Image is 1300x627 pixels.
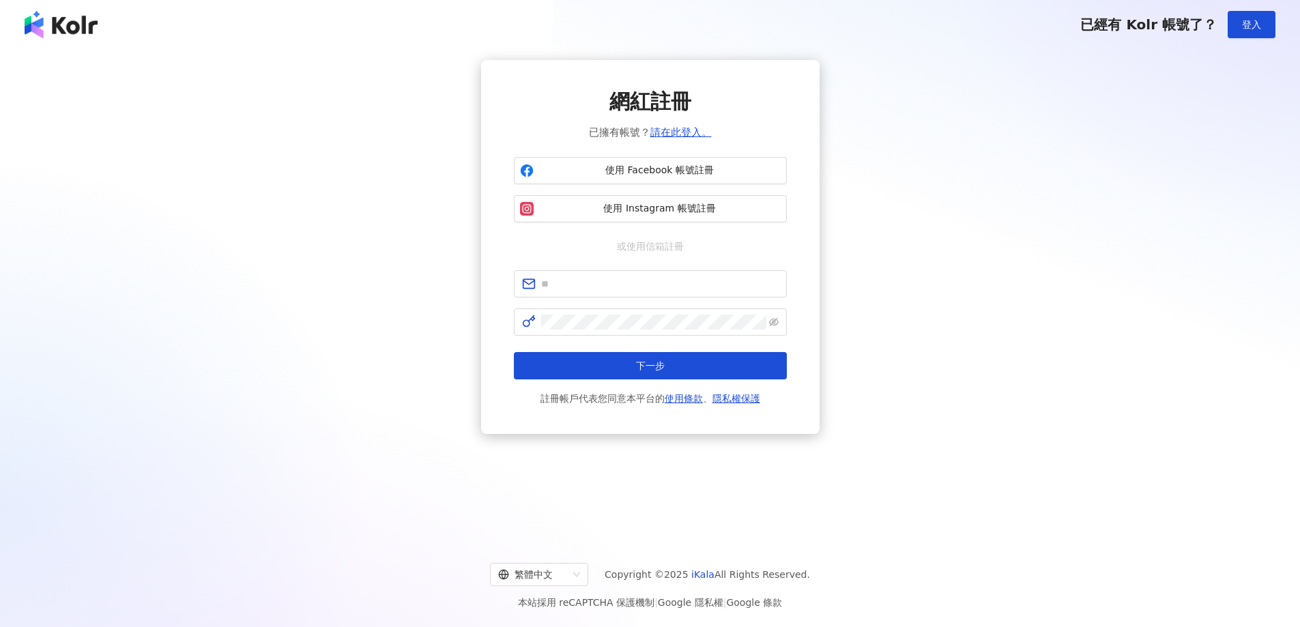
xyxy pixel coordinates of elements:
[769,317,779,327] span: eye-invisible
[498,564,568,585] div: 繁體中文
[650,126,712,138] a: 請在此登入。
[609,87,691,116] span: 網紅註冊
[607,239,693,254] span: 或使用信箱註冊
[518,594,782,611] span: 本站採用 reCAPTCHA 保護機制
[25,11,98,38] img: logo
[1242,19,1261,30] span: 登入
[712,393,760,404] a: 隱私權保護
[589,124,712,141] span: 已擁有帳號？
[726,597,782,608] a: Google 條款
[539,202,781,216] span: 使用 Instagram 帳號註冊
[1080,16,1217,33] span: 已經有 Kolr 帳號了？
[605,566,810,583] span: Copyright © 2025 All Rights Reserved.
[514,352,787,379] button: 下一步
[514,195,787,222] button: 使用 Instagram 帳號註冊
[658,597,723,608] a: Google 隱私權
[514,157,787,184] button: 使用 Facebook 帳號註冊
[654,597,658,608] span: |
[1228,11,1275,38] button: 登入
[665,393,703,404] a: 使用條款
[691,569,714,580] a: iKala
[636,360,665,371] span: 下一步
[540,390,760,407] span: 註冊帳戶代表您同意本平台的 、
[723,597,727,608] span: |
[539,164,781,177] span: 使用 Facebook 帳號註冊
